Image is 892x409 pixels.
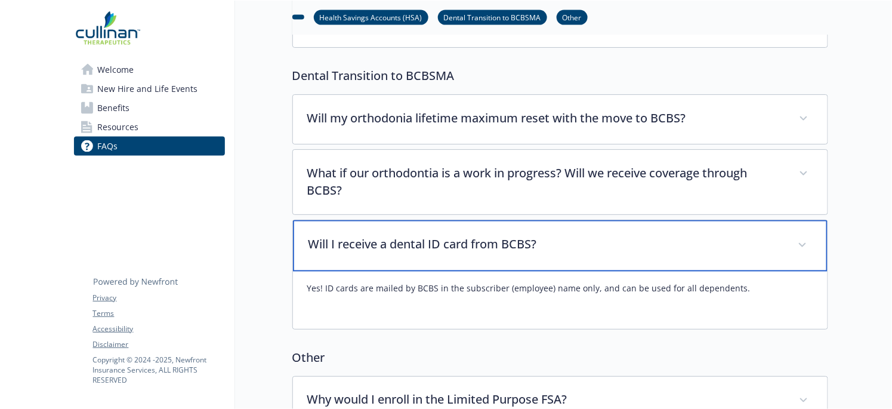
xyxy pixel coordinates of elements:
p: Will I receive a dental ID card from BCBS? [308,236,783,254]
span: Welcome [98,60,134,79]
a: Health Savings Accounts (HSA) [314,11,428,23]
a: Dental Transition to BCBSMA [438,11,547,23]
div: Will I receive a dental ID card from BCBS? [293,220,828,272]
a: Other [557,11,588,23]
span: Resources [98,118,139,137]
a: Benefits [74,99,225,118]
p: Yes! ID cards are mailed by BCBS in the subscriber (employee) name only, and can be used for all ... [307,281,813,296]
p: Copyright © 2024 - 2025 , Newfront Insurance Services, ALL RIGHTS RESERVED [93,355,224,385]
p: What if our orthodontia is a work in progress? Will we receive coverage through BCBS? [307,164,785,200]
p: Why would I enroll in the Limited Purpose FSA? [307,391,785,409]
a: Resources [74,118,225,137]
a: New Hire and Life Events [74,79,225,99]
span: New Hire and Life Events [98,79,198,99]
div: Will I receive a dental ID card from BCBS? [293,272,828,329]
p: Dental Transition to BCBSMA [292,67,828,85]
div: What if our orthodontia is a work in progress? Will we receive coverage through BCBS? [293,150,828,214]
span: Benefits [98,99,130,118]
a: Terms [93,308,224,319]
a: Accessibility [93,324,224,334]
div: Will my orthodonia lifetime maximum reset with the move to BCBS? [293,95,828,144]
a: Privacy [93,293,224,303]
p: Will my orthodonia lifetime maximum reset with the move to BCBS? [307,109,785,127]
a: Welcome [74,60,225,79]
a: FAQs [74,137,225,156]
a: Disclaimer [93,339,224,350]
span: FAQs [98,137,118,156]
p: Other [292,349,828,367]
